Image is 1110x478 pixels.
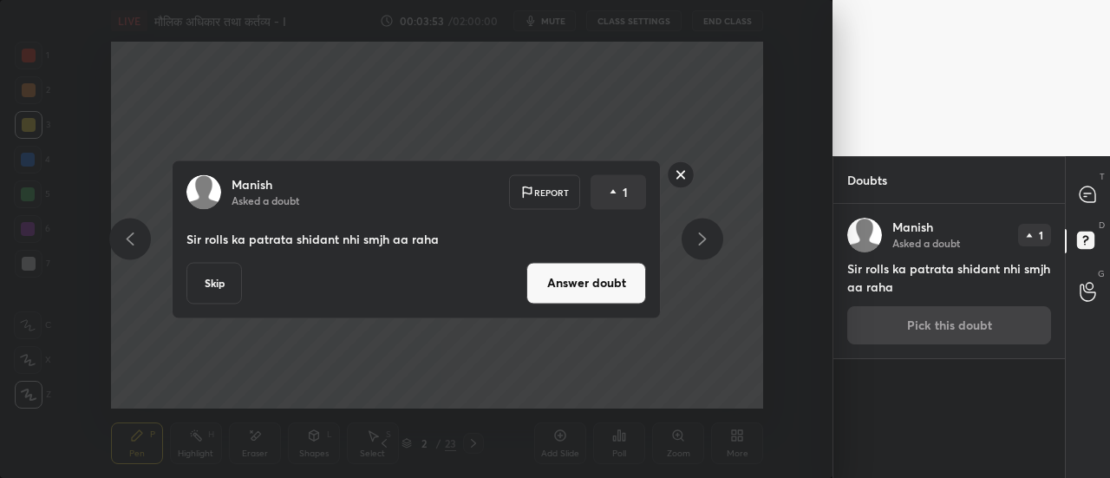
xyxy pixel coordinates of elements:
h4: Sir rolls ka patrata shidant nhi smjh aa raha [847,259,1051,296]
img: default.png [847,218,882,252]
p: 1 [623,183,628,200]
p: T [1100,170,1105,183]
p: Manish [892,220,933,234]
p: Manish [232,177,272,191]
img: default.png [186,174,221,209]
p: Sir rolls ka patrata shidant nhi smjh aa raha [186,230,646,247]
button: Answer doubt [526,262,646,304]
p: D [1099,219,1105,232]
p: 1 [1039,230,1043,240]
p: Asked a doubt [232,193,299,206]
p: G [1098,267,1105,280]
button: Skip [186,262,242,304]
div: Report [509,174,580,209]
p: Doubts [833,157,901,203]
p: Asked a doubt [892,236,960,250]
